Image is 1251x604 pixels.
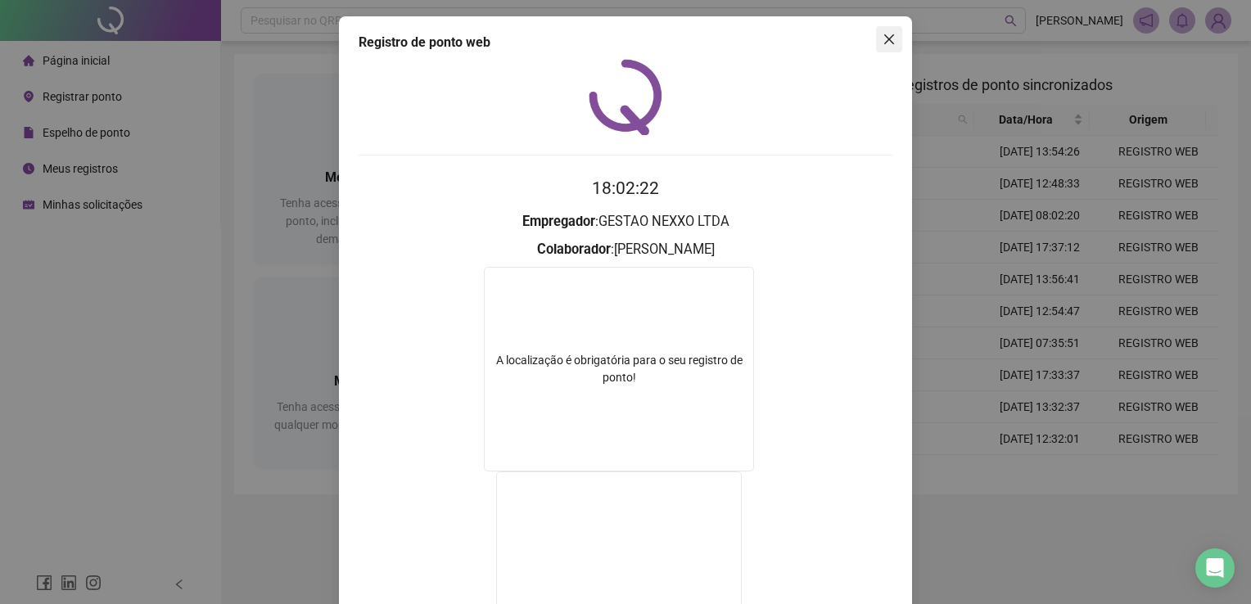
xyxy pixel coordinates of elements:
[359,239,892,260] h3: : [PERSON_NAME]
[359,33,892,52] div: Registro de ponto web
[522,214,595,229] strong: Empregador
[876,26,902,52] button: Close
[589,59,662,135] img: QRPoint
[359,211,892,232] h3: : GESTAO NEXXO LTDA
[485,352,753,386] div: A localização é obrigatória para o seu registro de ponto!
[592,178,659,198] time: 18:02:22
[1195,548,1235,588] div: Open Intercom Messenger
[537,241,611,257] strong: Colaborador
[883,33,896,46] span: close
